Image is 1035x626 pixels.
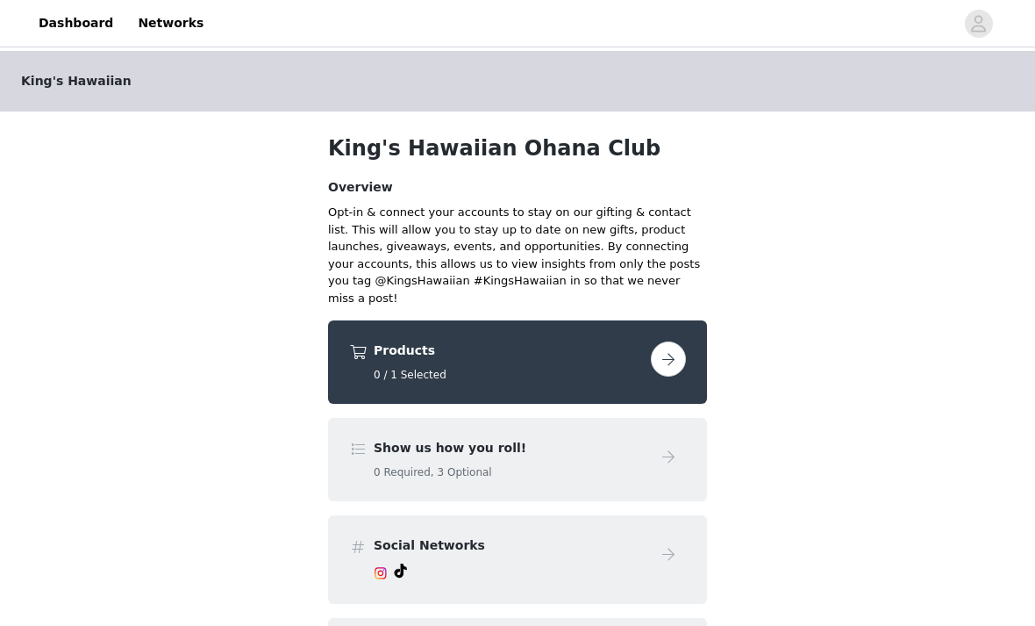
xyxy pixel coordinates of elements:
[374,367,644,383] h5: 0 / 1 Selected
[374,439,644,457] h4: Show us how you roll!
[374,566,388,580] img: Instagram Icon
[21,72,132,90] span: King's Hawaiian
[328,133,707,164] h1: King's Hawaiian Ohana Club
[970,10,987,38] div: avatar
[127,4,214,43] a: Networks
[328,178,707,197] h4: Overview
[328,320,707,404] div: Products
[328,204,707,306] p: Opt-in & connect your accounts to stay on our gifting & contact list. This will allow you to stay...
[374,342,644,360] h4: Products
[374,536,644,555] h4: Social Networks
[328,515,707,604] div: Social Networks
[374,464,644,480] h5: 0 Required, 3 Optional
[328,418,707,501] div: Show us how you roll!
[28,4,124,43] a: Dashboard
